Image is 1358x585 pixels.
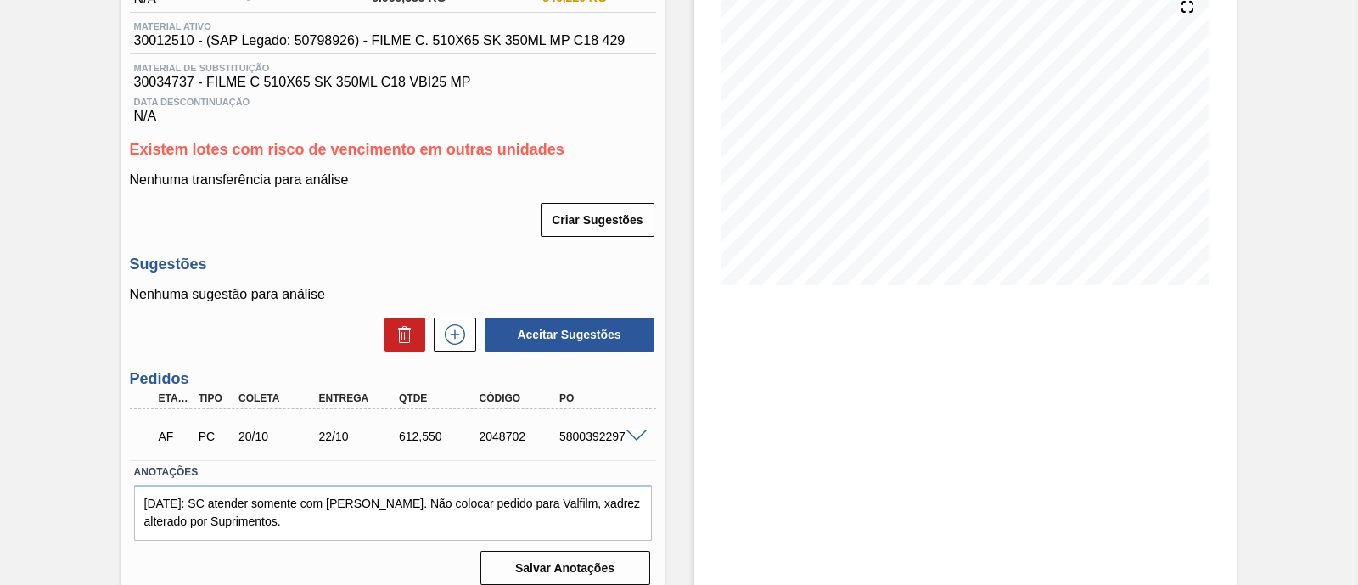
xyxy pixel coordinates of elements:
[480,551,650,585] button: Salvar Anotações
[130,287,656,302] p: Nenhuma sugestão para análise
[234,392,323,404] div: Coleta
[134,63,652,73] span: Material de Substituição
[555,392,643,404] div: PO
[134,97,652,107] span: Data Descontinuação
[130,172,656,188] p: Nenhuma transferência para análise
[541,203,654,237] button: Criar Sugestões
[130,90,656,124] div: N/A
[476,316,656,353] div: Aceitar Sugestões
[134,460,652,485] label: Anotações
[194,392,235,404] div: Tipo
[542,201,655,239] div: Criar Sugestões
[234,430,323,443] div: 20/10/2025
[134,33,626,48] span: 30012510 - (SAP Legado: 50798926) - FILME C. 510X65 SK 350ML MP C18 429
[555,430,643,443] div: 5800392297
[134,21,626,31] span: Material ativo
[475,430,564,443] div: 2048702
[485,318,654,352] button: Aceitar Sugestões
[395,430,483,443] div: 612,550
[130,256,656,273] h3: Sugestões
[376,318,425,352] div: Excluir Sugestões
[154,392,195,404] div: Etapa
[194,430,235,443] div: Pedido de Compra
[134,485,652,541] textarea: [DATE]: SC atender somente com [PERSON_NAME]. Não colocar pedido para Valfilm, xadrez alterado po...
[130,370,656,388] h3: Pedidos
[315,392,403,404] div: Entrega
[134,75,652,90] span: 30034737 - FILME C 510X65 SK 350ML C18 VBI25 MP
[395,392,483,404] div: Qtde
[159,430,191,443] p: AF
[315,430,403,443] div: 22/10/2025
[130,141,564,158] span: Existem lotes com risco de vencimento em outras unidades
[425,318,476,352] div: Nova sugestão
[154,418,195,455] div: Aguardando Faturamento
[475,392,564,404] div: Código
